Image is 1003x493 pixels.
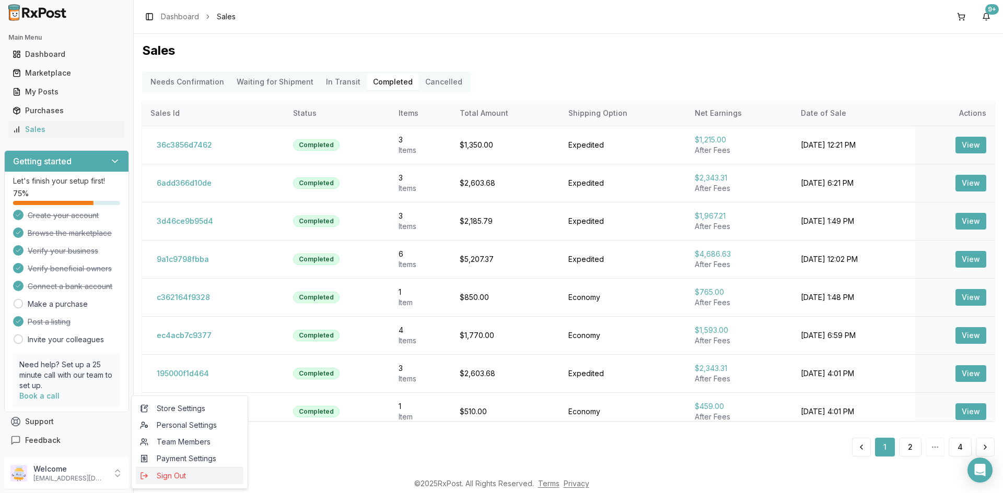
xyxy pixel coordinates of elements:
[399,412,443,422] div: Item
[568,406,678,417] div: Economy
[695,297,784,308] div: After Fees
[144,74,230,90] button: Needs Confirmation
[695,335,784,346] div: After Fees
[899,438,922,456] a: 2
[13,176,120,186] p: Let's finish your setup first!
[695,249,784,259] div: $4,686.63
[28,210,99,221] span: Create your account
[399,363,443,374] div: 3
[8,64,125,82] a: Marketplace
[150,365,215,382] button: 195000f1d464
[801,292,907,303] div: [DATE] 1:48 PM
[136,450,243,467] a: Payment Settings
[217,11,236,22] span: Sales
[695,221,784,232] div: After Fees
[4,46,129,63] button: Dashboard
[136,467,243,484] button: Sign Out
[13,105,121,116] div: Purchases
[568,292,678,303] div: Economy
[142,42,995,59] h1: Sales
[801,330,907,341] div: [DATE] 6:59 PM
[293,254,340,265] div: Completed
[4,412,129,431] button: Support
[460,254,552,264] div: $5,207.37
[140,437,239,447] span: Team Members
[285,101,390,126] th: Status
[955,289,986,306] button: View
[955,327,986,344] button: View
[136,417,243,434] a: Personal Settings
[390,101,451,126] th: Items
[460,406,552,417] div: $510.00
[13,87,121,97] div: My Posts
[955,365,986,382] button: View
[399,249,443,259] div: 6
[460,330,552,341] div: $1,770.00
[8,101,125,120] a: Purchases
[28,228,112,238] span: Browse the marketplace
[293,368,340,379] div: Completed
[4,65,129,81] button: Marketplace
[792,101,915,126] th: Date of Sale
[460,178,552,188] div: $2,603.68
[19,359,114,391] p: Need help? Set up a 25 minute call with our team to set up.
[161,11,199,22] a: Dashboard
[293,406,340,417] div: Completed
[4,4,71,21] img: RxPost Logo
[695,374,784,384] div: After Fees
[451,101,560,126] th: Total Amount
[955,251,986,268] button: View
[150,251,215,268] button: 9a1c9798fbba
[230,74,320,90] button: Waiting for Shipment
[801,368,907,379] div: [DATE] 4:01 PM
[399,374,443,384] div: Item s
[419,74,469,90] button: Cancelled
[955,175,986,191] button: View
[13,68,121,78] div: Marketplace
[4,102,129,119] button: Purchases
[140,471,239,481] span: Sign Out
[8,120,125,139] a: Sales
[955,213,986,230] button: View
[460,292,552,303] div: $850.00
[150,137,218,153] button: 36c3856d7462
[801,406,907,417] div: [DATE] 4:01 PM
[150,175,218,191] button: 6add366d10de
[801,178,907,188] div: [DATE] 6:21 PM
[33,464,106,474] p: Welcome
[564,479,589,488] a: Privacy
[695,363,784,374] div: $2,343.31
[399,173,443,183] div: 3
[140,453,239,464] span: Payment Settings
[686,101,792,126] th: Net Earnings
[399,211,443,221] div: 3
[955,137,986,153] button: View
[955,403,986,420] button: View
[399,401,443,412] div: 1
[985,4,999,15] div: 9+
[949,438,972,456] button: 4
[568,330,678,341] div: Economy
[460,140,552,150] div: $1,350.00
[136,434,243,450] a: Team Members
[150,327,218,344] button: ec4acb7c9377
[320,74,367,90] button: In Transit
[399,287,443,297] div: 1
[13,49,121,59] div: Dashboard
[695,287,784,297] div: $765.00
[801,254,907,264] div: [DATE] 12:02 PM
[293,330,340,341] div: Completed
[8,45,125,64] a: Dashboard
[10,465,27,482] img: User avatar
[967,458,993,483] div: Open Intercom Messenger
[801,216,907,226] div: [DATE] 1:49 PM
[140,420,239,430] span: Personal Settings
[399,259,443,270] div: Item s
[13,155,72,167] h3: Getting started
[695,173,784,183] div: $2,343.31
[399,297,443,308] div: Item
[4,121,129,138] button: Sales
[399,325,443,335] div: 4
[28,263,112,274] span: Verify beneficial owners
